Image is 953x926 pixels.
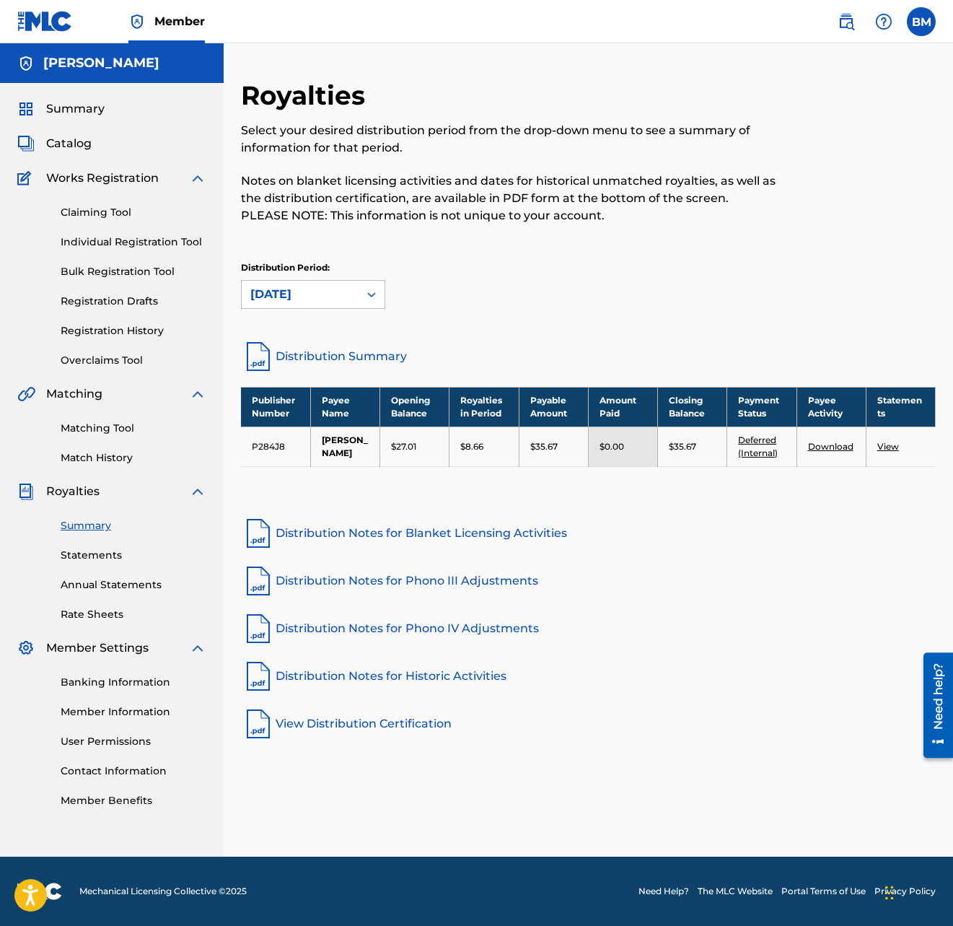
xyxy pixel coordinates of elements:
[61,704,206,720] a: Member Information
[61,235,206,250] a: Individual Registration Tool
[241,339,936,374] a: Distribution Summary
[61,675,206,690] a: Banking Information
[79,885,247,898] span: Mechanical Licensing Collective © 2025
[866,387,935,427] th: Statements
[241,516,936,551] a: Distribution Notes for Blanket Licensing Activities
[449,387,519,427] th: Royalties in Period
[698,885,773,898] a: The MLC Website
[17,100,105,118] a: SummarySummary
[241,564,276,598] img: pdf
[46,170,159,187] span: Works Registration
[310,427,379,466] td: [PERSON_NAME]
[154,13,205,30] span: Member
[128,13,146,30] img: Top Rightsholder
[241,659,276,694] img: pdf
[838,13,855,30] img: search
[61,734,206,749] a: User Permissions
[17,100,35,118] img: Summary
[241,172,776,224] p: Notes on blanket licensing activities and dates for historical unmatched royalties, as well as th...
[61,264,206,279] a: Bulk Registration Tool
[727,387,796,427] th: Payment Status
[877,441,899,452] a: View
[46,385,102,403] span: Matching
[189,385,206,403] img: expand
[781,885,866,898] a: Portal Terms of Use
[241,707,936,741] a: View Distribution Certification
[61,205,206,220] a: Claiming Tool
[658,387,727,427] th: Closing Balance
[61,353,206,368] a: Overclaims Tool
[913,647,953,764] iframe: Resource Center
[241,427,310,466] td: P284J8
[875,13,892,30] img: help
[241,707,276,741] img: pdf
[241,261,385,274] p: Distribution Period:
[907,7,936,36] div: User Menu
[61,294,206,309] a: Registration Drafts
[638,885,689,898] a: Need Help?
[61,548,206,563] a: Statements
[808,441,853,452] a: Download
[519,387,588,427] th: Payable Amount
[530,440,558,453] p: $35.67
[46,135,92,152] span: Catalog
[310,387,379,427] th: Payee Name
[832,7,861,36] a: Public Search
[43,55,159,71] h5: BRANDON MOORE
[46,639,149,657] span: Member Settings
[61,450,206,466] a: Match History
[391,440,416,453] p: $27.01
[17,170,36,187] img: Works Registration
[241,564,936,598] a: Distribution Notes for Phono III Adjustments
[189,639,206,657] img: expand
[61,764,206,779] a: Contact Information
[241,387,310,427] th: Publisher Number
[738,434,778,458] a: Deferred (Internal)
[460,440,483,453] p: $8.66
[17,11,73,32] img: MLC Logo
[796,387,866,427] th: Payee Activity
[241,611,276,646] img: pdf
[881,857,953,926] iframe: Chat Widget
[874,885,936,898] a: Privacy Policy
[241,659,936,694] a: Distribution Notes for Historic Activities
[61,793,206,808] a: Member Benefits
[380,387,449,427] th: Opening Balance
[669,440,696,453] p: $35.67
[600,440,624,453] p: $0.00
[61,323,206,338] a: Registration History
[17,135,35,152] img: Catalog
[250,286,350,303] div: [DATE]
[61,421,206,436] a: Matching Tool
[46,100,105,118] span: Summary
[17,385,35,403] img: Matching
[17,55,35,72] img: Accounts
[17,639,35,657] img: Member Settings
[241,516,276,551] img: pdf
[61,577,206,593] a: Annual Statements
[588,387,657,427] th: Amount Paid
[61,518,206,533] a: Summary
[17,135,92,152] a: CatalogCatalog
[885,871,894,914] div: Drag
[46,483,100,500] span: Royalties
[17,883,62,900] img: logo
[17,483,35,500] img: Royalties
[241,122,776,157] p: Select your desired distribution period from the drop-down menu to see a summary of information f...
[189,483,206,500] img: expand
[241,79,372,112] h2: Royalties
[869,7,898,36] div: Help
[189,170,206,187] img: expand
[241,611,936,646] a: Distribution Notes for Phono IV Adjustments
[241,339,276,374] img: distribution-summary-pdf
[61,607,206,622] a: Rate Sheets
